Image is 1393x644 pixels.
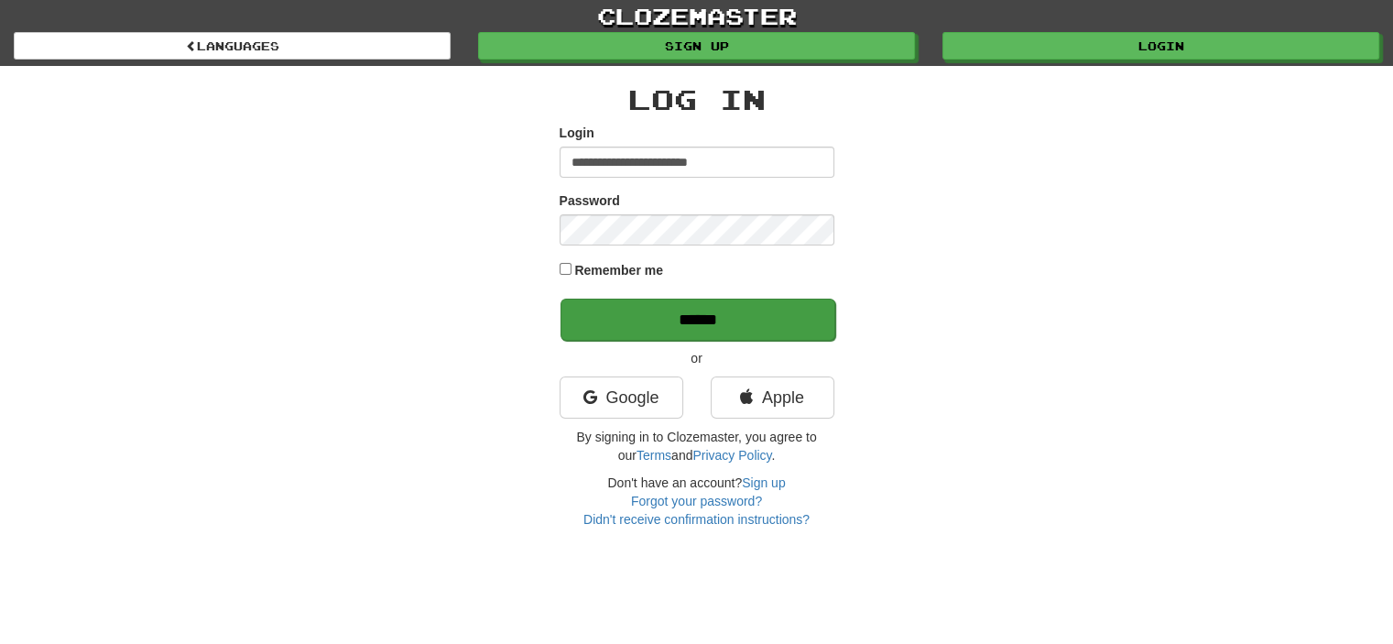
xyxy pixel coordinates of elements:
[478,32,915,60] a: Sign up
[560,124,594,142] label: Login
[560,191,620,210] label: Password
[14,32,451,60] a: Languages
[692,448,771,463] a: Privacy Policy
[560,84,834,115] h2: Log In
[560,474,834,529] div: Don't have an account?
[574,261,663,279] label: Remember me
[742,475,785,490] a: Sign up
[560,377,683,419] a: Google
[637,448,671,463] a: Terms
[583,512,810,527] a: Didn't receive confirmation instructions?
[560,428,834,464] p: By signing in to Clozemaster, you agree to our and .
[560,349,834,367] p: or
[711,377,834,419] a: Apple
[631,494,762,508] a: Forgot your password?
[942,32,1379,60] a: Login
